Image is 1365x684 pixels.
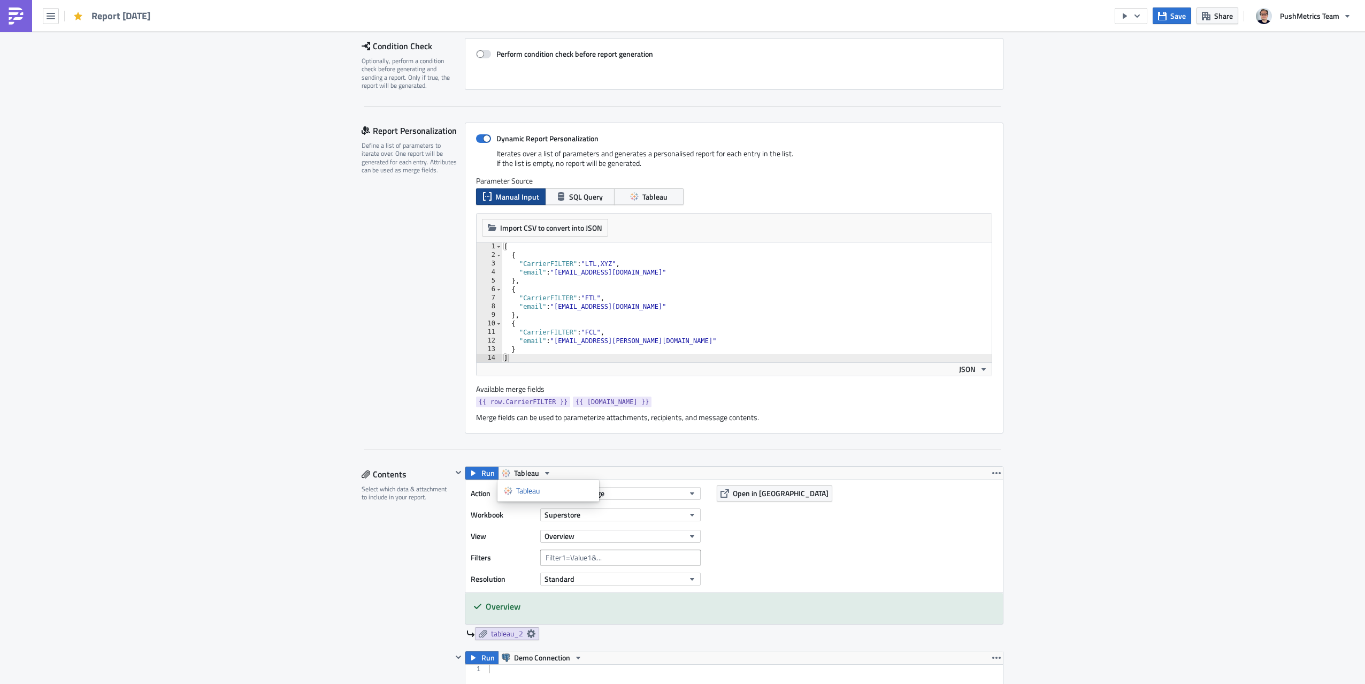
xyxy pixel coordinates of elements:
[477,294,502,302] div: 7
[471,485,535,501] label: Action
[91,10,151,22] span: Report [DATE]
[959,363,976,375] span: JSON
[514,467,539,480] span: Tableau
[4,4,511,13] body: Rich Text Area. Press ALT-0 for help.
[477,328,502,337] div: 11
[471,571,535,587] label: Resolution
[476,149,992,176] div: Iterates over a list of parameters and generates a personalised report for each entry in the list...
[1153,7,1191,24] button: Save
[514,651,570,664] span: Demo Connection
[477,277,502,285] div: 5
[1197,7,1238,24] button: Share
[477,345,502,354] div: 13
[516,485,593,496] div: Tableau
[642,191,668,202] span: Tableau
[576,397,649,407] span: {{ [DOMAIN_NAME] }}
[477,302,502,311] div: 8
[481,651,495,664] span: Run
[477,285,502,294] div: 6
[4,4,511,13] p: test
[733,488,829,499] span: Open in [GEOGRAPHIC_DATA]
[491,629,523,639] span: tableau_2
[471,507,535,523] label: Workbook
[955,363,992,376] button: JSON
[500,222,602,233] span: Import CSV to convert into JSON
[7,7,25,25] img: PushMetrics
[477,337,502,345] div: 12
[1255,7,1273,25] img: Avatar
[569,191,603,202] span: SQL Query
[477,311,502,320] div: 9
[540,550,701,566] input: Filter1=Value1&...
[486,602,995,611] h5: Overview
[498,651,586,664] button: Demo Connection
[362,466,452,482] div: Contents
[477,268,502,277] div: 4
[476,176,992,186] label: Parameter Source
[477,354,502,362] div: 14
[362,123,465,139] div: Report Personalization
[476,188,546,205] button: Manual Input
[717,485,832,501] button: Open in [GEOGRAPHIC_DATA]
[465,665,487,673] div: 1
[1170,10,1186,21] span: Save
[545,573,574,584] span: Standard
[540,573,701,586] button: Standard
[1249,4,1357,28] button: PushMetrics Team
[1280,10,1339,21] span: PushMetrics Team
[1214,10,1233,21] span: Share
[452,651,465,664] button: Hide content
[471,528,535,544] label: View
[362,141,458,174] div: Define a list of parameters to iterate over. One report will be generated for each entry. Attribu...
[476,413,992,422] div: Merge fields can be used to parameterize attachments, recipients, and message contents.
[479,397,568,407] span: {{ row.CarrierFILTER }}
[614,188,684,205] button: Tableau
[481,467,495,480] span: Run
[362,485,452,501] div: Select which data & attachment to include in your report.
[362,38,465,54] div: Condition Check
[476,384,556,394] label: Available merge fields
[475,627,539,640] a: tableau_2
[452,466,465,479] button: Hide content
[465,651,499,664] button: Run
[540,508,701,521] button: Superstore
[465,467,499,480] button: Run
[540,530,701,543] button: Overview
[498,467,555,480] button: Tableau
[495,191,539,202] span: Manual Input
[477,260,502,268] div: 3
[477,320,502,328] div: 10
[477,251,502,260] div: 2
[545,530,574,542] span: Overview
[477,242,502,251] div: 1
[482,219,608,237] button: Import CSV to convert into JSON
[573,397,651,407] a: {{ [DOMAIN_NAME] }}
[471,550,535,566] label: Filters
[545,188,615,205] button: SQL Query
[540,487,701,500] button: Export View Image
[545,509,580,520] span: Superstore
[496,133,599,144] strong: Dynamic Report Personalization
[476,397,570,407] a: {{ row.CarrierFILTER }}
[362,57,458,90] div: Optionally, perform a condition check before generating and sending a report. Only if true, the r...
[496,48,653,59] strong: Perform condition check before report generation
